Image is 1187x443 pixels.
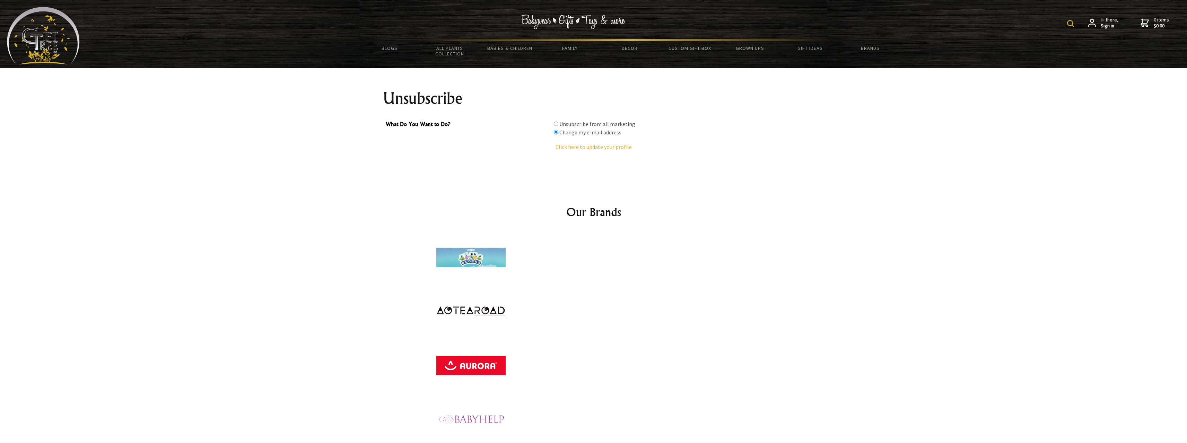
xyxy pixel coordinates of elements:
[1101,23,1118,29] strong: Sign in
[554,130,558,134] input: What Do You Want to Do?
[389,204,799,220] h2: Our Brands
[660,41,720,55] a: Custom Gift Box
[360,41,420,55] a: BLOGS
[720,41,780,55] a: Grown Ups
[480,41,540,55] a: Babies & Children
[1088,17,1118,29] a: Hi there,Sign in
[386,120,549,130] span: What Do You Want to Do?
[780,41,840,55] a: Gift Ideas
[1067,20,1074,27] img: product search
[1141,17,1169,29] a: 0 items$0.00
[7,7,80,64] img: Babyware - Gifts - Toys and more...
[1101,17,1118,29] span: Hi there,
[1154,17,1169,29] span: 0 items
[436,231,506,283] img: Alphablocks
[436,339,506,391] img: Aurora World
[559,121,635,127] label: Unsubscribe from all marketing
[559,129,621,136] label: Change my e-mail address
[540,41,600,55] a: Family
[1154,23,1169,29] strong: $0.00
[840,41,900,55] a: Brands
[600,41,660,55] a: Decor
[522,15,626,29] img: Babywear - Gifts - Toys & more
[556,143,632,150] a: Click here to update your profile
[420,41,480,61] a: All Plants Collection
[383,90,804,107] h1: Unsubscribe
[554,122,558,126] input: What Do You Want to Do?
[436,285,506,337] img: Aotearoad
